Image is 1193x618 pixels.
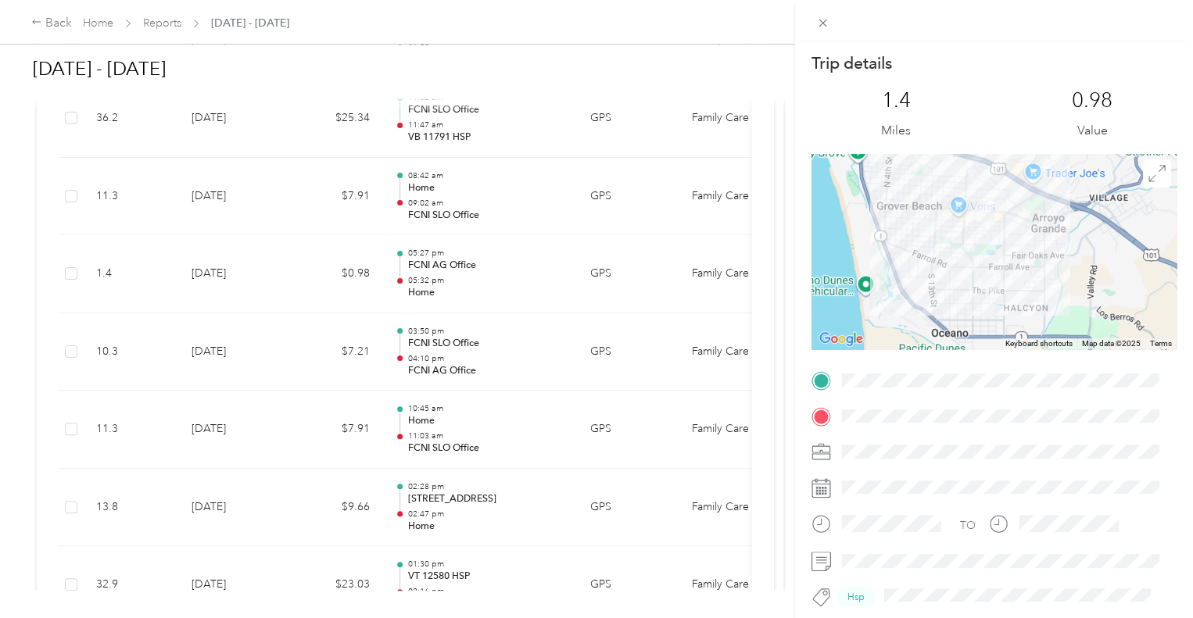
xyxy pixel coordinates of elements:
button: Keyboard shortcuts [1005,338,1073,349]
span: Map data ©2025 [1082,339,1141,348]
p: 1.4 [882,88,911,113]
iframe: Everlance-gr Chat Button Frame [1105,530,1193,618]
button: Hsp [837,587,876,606]
a: Terms (opens in new tab) [1150,339,1172,348]
p: Trip details [811,52,892,74]
div: TO [960,517,976,534]
span: Hsp [847,590,865,604]
p: Value [1077,121,1108,141]
a: Open this area in Google Maps (opens a new window) [815,329,867,349]
img: Google [815,329,867,349]
p: Miles [881,121,911,141]
p: 0.98 [1072,88,1112,113]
